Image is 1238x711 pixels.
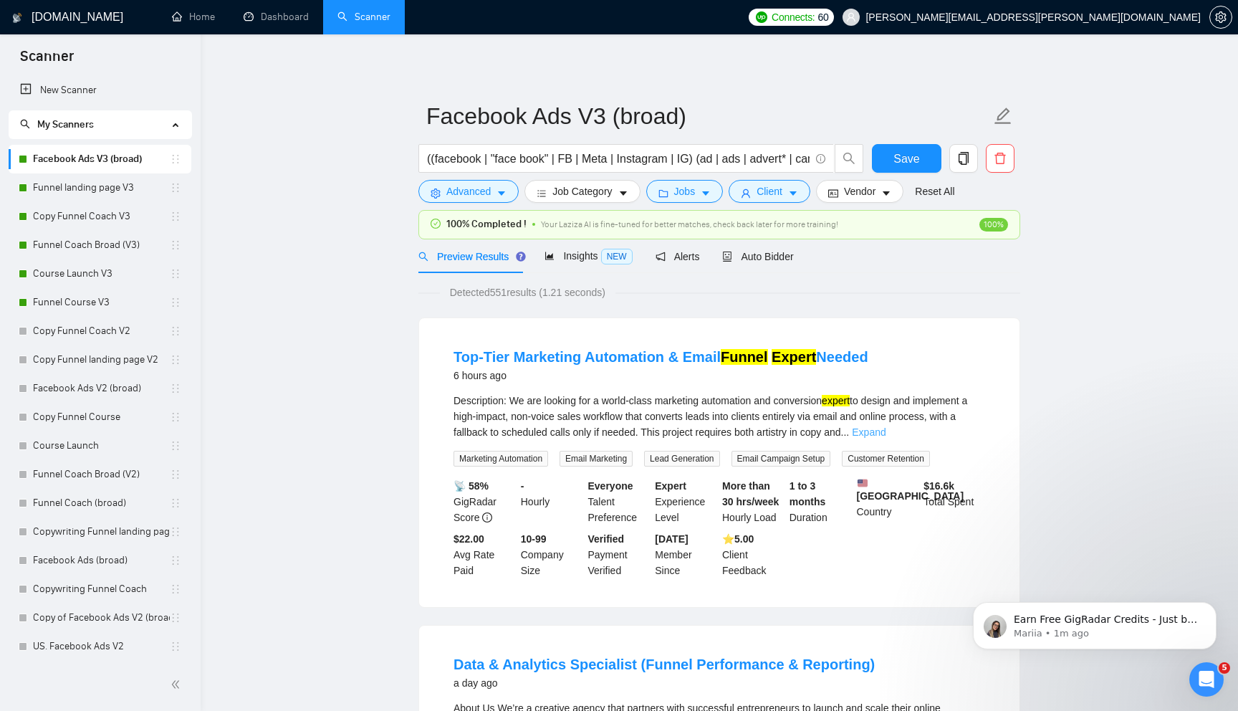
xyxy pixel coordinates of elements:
[644,451,719,467] span: Lead Generation
[655,480,686,492] b: Expert
[719,478,787,525] div: Hourly Load
[816,154,825,163] span: info-circle
[170,354,181,366] span: holder
[9,632,191,661] li: US. Facebook Ads V2
[33,173,170,202] a: Funnel landing page V3
[12,6,22,29] img: logo
[171,677,185,692] span: double-left
[618,188,628,199] span: caret-down
[9,231,191,259] li: Funnel Coach Broad (V3)
[514,250,527,263] div: Tooltip anchor
[33,345,170,374] a: Copy Funnel landing page V2
[451,478,518,525] div: GigRadar Score
[9,288,191,317] li: Funnel Course V3
[646,180,724,203] button: folderJobscaret-down
[170,325,181,337] span: holder
[33,403,170,431] a: Copy Funnel Course
[20,118,94,130] span: My Scanners
[9,460,191,489] li: Funnel Coach Broad (V2)
[585,531,653,578] div: Payment Verified
[33,288,170,317] a: Funnel Course V3
[521,480,524,492] b: -
[9,345,191,374] li: Copy Funnel landing page V2
[9,489,191,517] li: Funnel Coach (broad)
[652,478,719,525] div: Experience Level
[9,374,191,403] li: Facebook Ads V2 (broad)
[170,555,181,566] span: holder
[170,440,181,452] span: holder
[496,188,507,199] span: caret-down
[33,145,170,173] a: Facebook Ads V3 (broad)
[655,533,688,545] b: [DATE]
[418,180,519,203] button: settingAdvancedcaret-down
[722,533,754,545] b: ⭐️ 5.00
[446,216,527,232] span: 100% Completed !
[9,145,191,173] li: Facebook Ads V3 (broad)
[950,152,977,165] span: copy
[741,188,751,199] span: user
[418,252,428,262] span: search
[601,249,633,264] span: NEW
[585,478,653,525] div: Talent Preference
[842,451,930,467] span: Customer Retention
[756,11,767,23] img: upwork-logo.png
[987,152,1014,165] span: delete
[454,393,985,440] div: Description: We are looking for a world-class marketing automation and conversion to design and i...
[33,632,170,661] a: US. Facebook Ads V2
[170,641,181,652] span: holder
[544,251,555,261] span: area-chart
[33,546,170,575] a: Facebook Ads (broad)
[33,231,170,259] a: Funnel Coach Broad (V3)
[33,431,170,460] a: Course Launch
[787,478,854,525] div: Duration
[9,575,191,603] li: Copywriting Funnel Coach
[560,451,633,467] span: Email Marketing
[722,251,793,262] span: Auto Bidder
[835,144,863,173] button: search
[658,188,668,199] span: folder
[852,426,886,438] a: Expand
[440,285,615,300] span: Detected 551 results (1.21 seconds)
[790,480,826,507] b: 1 to 3 months
[431,219,441,229] span: check-circle
[482,512,492,522] span: info-circle
[37,118,94,130] span: My Scanners
[446,183,491,199] span: Advanced
[33,575,170,603] a: Copywriting Funnel Coach
[431,188,441,199] span: setting
[656,251,700,262] span: Alerts
[994,107,1012,125] span: edit
[170,211,181,222] span: holder
[722,480,779,507] b: More than 30 hrs/week
[719,531,787,578] div: Client Feedback
[986,144,1014,173] button: delete
[757,183,782,199] span: Client
[9,46,85,76] span: Scanner
[857,478,964,502] b: [GEOGRAPHIC_DATA]
[33,460,170,489] a: Funnel Coach Broad (V2)
[454,657,875,672] a: Data & Analytics Specialist (Funnel Performance & Reporting)
[1209,11,1232,23] a: setting
[454,349,868,365] a: Top-Tier Marketing Automation & EmailFunnel ExpertNeeded
[170,526,181,538] span: holder
[731,451,831,467] span: Email Campaign Setup
[979,218,1008,232] span: 100%
[841,426,850,438] span: ...
[822,395,850,406] mark: expert
[588,533,625,545] b: Verified
[816,180,903,203] button: idcardVendorcaret-down
[33,489,170,517] a: Funnel Coach (broad)
[337,11,390,23] a: searchScanner
[729,180,810,203] button: userClientcaret-down
[893,150,919,168] span: Save
[656,252,666,262] span: notification
[33,517,170,546] a: Copywriting Funnel landing page
[858,478,868,488] img: 🇺🇸
[541,219,838,229] span: Your Laziza AI is fine-tuned for better matches, check back later for more training!
[552,183,612,199] span: Job Category
[722,252,732,262] span: robot
[524,180,640,203] button: barsJob Categorycaret-down
[544,250,632,262] span: Insights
